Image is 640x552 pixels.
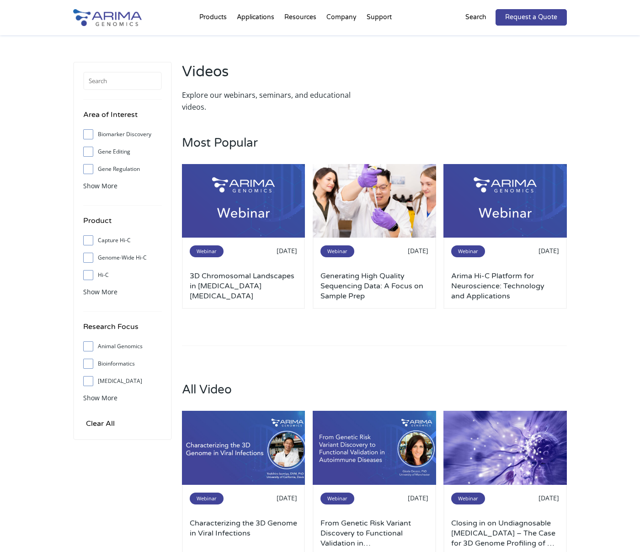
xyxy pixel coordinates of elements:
[320,245,354,257] span: Webinar
[190,271,298,301] a: 3D Chromosomal Landscapes in [MEDICAL_DATA] [MEDICAL_DATA]
[320,493,354,504] span: Webinar
[451,271,559,301] a: Arima Hi-C Platform for Neuroscience: Technology and Applications
[83,215,162,234] h4: Product
[408,246,428,255] span: [DATE]
[190,518,298,548] a: Characterizing the 3D Genome in Viral Infections
[83,234,162,247] label: Capture Hi-C
[83,417,117,430] input: Clear All
[408,494,428,502] span: [DATE]
[182,164,305,238] img: Arima-Webinar-500x300.png
[496,9,567,26] a: Request a Quote
[465,11,486,23] p: Search
[182,136,567,164] h3: Most Popular
[83,268,162,282] label: Hi-C
[83,321,162,340] h4: Research Focus
[277,494,297,502] span: [DATE]
[83,340,162,353] label: Animal Genomics
[83,287,117,296] span: Show More
[182,382,567,411] h3: All Video
[83,357,162,371] label: Bioinformatics
[73,9,142,26] img: Arima-Genomics-logo
[277,246,297,255] span: [DATE]
[182,62,370,89] h2: Videos
[313,164,436,238] img: IMG_2091-500x300.jpg
[443,164,567,238] img: Arima-Webinar-500x300.png
[83,181,117,190] span: Show More
[190,493,224,504] span: Webinar
[83,374,162,388] label: [MEDICAL_DATA]
[182,411,305,485] img: July-2022-Webinar-Yoshihiro-Izumiya-500x300.jpg
[83,72,162,90] input: Search
[83,109,162,127] h4: Area of Interest
[451,518,559,548] a: Closing in on Undiagnosable [MEDICAL_DATA] – The Case for 3D Genome Profiling of All Cancers
[83,393,117,402] span: Show More
[320,271,428,301] a: Generating High Quality Sequencing Data: A Focus on Sample Prep
[83,162,162,176] label: Gene Regulation
[182,89,370,113] p: Explore our webinars, seminars, and educational videos.
[320,518,428,548] a: From Genetic Risk Variant Discovery to Functional Validation in [MEDICAL_DATA]
[539,246,559,255] span: [DATE]
[539,494,559,502] span: [DATE]
[83,127,162,141] label: Biomarker Discovery
[83,145,162,159] label: Gene Editing
[313,411,436,485] img: 202206-Arima-Webinar-Intro-500x300.jpg
[83,251,162,265] label: Genome-Wide Hi-C
[451,493,485,504] span: Webinar
[190,245,224,257] span: Webinar
[451,245,485,257] span: Webinar
[443,411,567,485] img: March-2022-Webinar-3-500x300.jpg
